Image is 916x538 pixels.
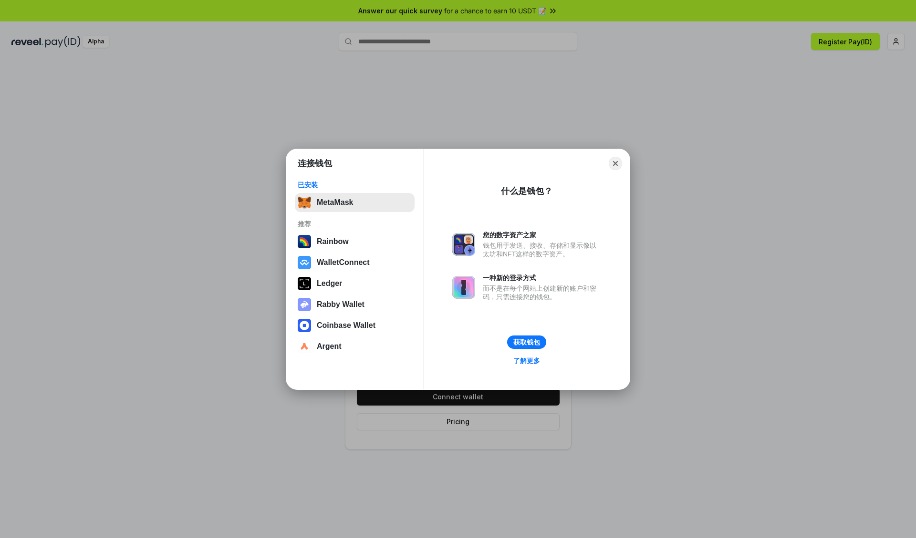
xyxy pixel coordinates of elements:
[317,279,342,288] div: Ledger
[295,295,415,314] button: Rabby Wallet
[452,233,475,256] img: svg+xml,%3Csvg%20xmlns%3D%22http%3A%2F%2Fwww.w3.org%2F2000%2Fsvg%22%20fill%3D%22none%22%20viewBox...
[295,337,415,356] button: Argent
[295,193,415,212] button: MetaMask
[298,319,311,332] img: svg+xml,%3Csvg%20width%3D%2228%22%20height%3D%2228%22%20viewBox%3D%220%200%2028%2028%22%20fill%3D...
[317,237,349,246] div: Rainbow
[317,321,375,330] div: Coinbase Wallet
[483,284,601,301] div: 而不是在每个网站上创建新的账户和密码，只需连接您的钱包。
[501,185,552,197] div: 什么是钱包？
[295,232,415,251] button: Rainbow
[295,253,415,272] button: WalletConnect
[317,300,364,309] div: Rabby Wallet
[298,220,412,228] div: 推荐
[298,277,311,290] img: svg+xml,%3Csvg%20xmlns%3D%22http%3A%2F%2Fwww.w3.org%2F2000%2Fsvg%22%20width%3D%2228%22%20height%3...
[298,158,332,169] h1: 连接钱包
[295,316,415,335] button: Coinbase Wallet
[298,235,311,248] img: svg+xml,%3Csvg%20width%3D%22120%22%20height%3D%22120%22%20viewBox%3D%220%200%20120%20120%22%20fil...
[483,241,601,258] div: 钱包用于发送、接收、存储和显示像以太坊和NFT这样的数字资产。
[452,276,475,299] img: svg+xml,%3Csvg%20xmlns%3D%22http%3A%2F%2Fwww.w3.org%2F2000%2Fsvg%22%20fill%3D%22none%22%20viewBox...
[508,355,546,367] a: 了解更多
[298,256,311,269] img: svg+xml,%3Csvg%20width%3D%2228%22%20height%3D%2228%22%20viewBox%3D%220%200%2028%2028%22%20fill%3D...
[483,274,601,282] div: 一种新的登录方式
[295,274,415,293] button: Ledger
[609,157,622,170] button: Close
[298,340,311,353] img: svg+xml,%3Csvg%20width%3D%2228%22%20height%3D%2228%22%20viewBox%3D%220%200%2028%2028%22%20fill%3D...
[298,298,311,311] img: svg+xml,%3Csvg%20xmlns%3D%22http%3A%2F%2Fwww.w3.org%2F2000%2Fsvg%22%20fill%3D%22none%22%20viewBox...
[513,338,540,346] div: 获取钱包
[298,181,412,189] div: 已安装
[507,335,546,349] button: 获取钱包
[298,196,311,209] img: svg+xml,%3Csvg%20fill%3D%22none%22%20height%3D%2233%22%20viewBox%3D%220%200%2035%2033%22%20width%...
[483,231,601,239] div: 您的数字资产之家
[317,258,370,267] div: WalletConnect
[513,356,540,365] div: 了解更多
[317,198,353,207] div: MetaMask
[317,342,342,351] div: Argent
